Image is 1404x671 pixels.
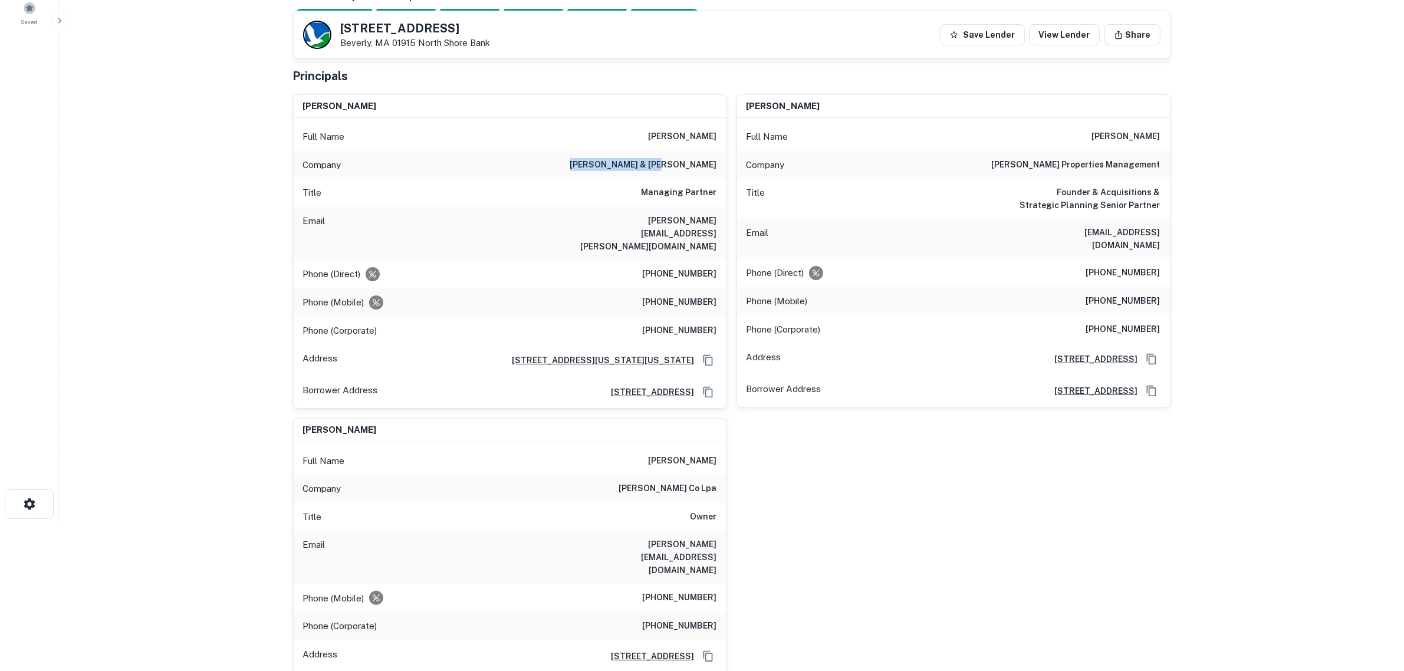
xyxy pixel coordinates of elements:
[691,510,717,524] h6: Owner
[1086,294,1160,308] h6: [PHONE_NUMBER]
[303,619,377,633] p: Phone (Corporate)
[622,9,715,27] div: AI fulfillment process complete.
[992,158,1160,172] h6: [PERSON_NAME] properties management
[1092,130,1160,144] h6: [PERSON_NAME]
[643,619,717,633] h6: [PHONE_NUMBER]
[619,482,717,496] h6: [PERSON_NAME] co lpa
[699,351,717,369] button: Copy Address
[643,324,717,338] h6: [PHONE_NUMBER]
[494,9,563,27] div: Principals found, AI now looking for contact information...
[293,67,348,85] h5: Principals
[649,130,717,144] h6: [PERSON_NAME]
[570,158,717,172] h6: [PERSON_NAME] & [PERSON_NAME]
[419,38,491,48] a: North Shore Bank
[21,17,38,27] span: Saved
[303,482,341,496] p: Company
[1019,186,1160,212] h6: Founder & Acquisitions & Strategic Planning Senior Partner
[1086,266,1160,280] h6: [PHONE_NUMBER]
[1045,384,1138,397] a: [STREET_ADDRESS]
[303,295,364,310] p: Phone (Mobile)
[643,295,717,310] h6: [PHONE_NUMBER]
[747,266,804,280] p: Phone (Direct)
[303,158,341,172] p: Company
[303,591,364,606] p: Phone (Mobile)
[303,351,338,369] p: Address
[1086,323,1160,337] h6: [PHONE_NUMBER]
[1345,539,1404,596] iframe: Chat Widget
[558,9,627,27] div: Principals found, still searching for contact information. This may take time...
[747,350,781,368] p: Address
[303,454,345,468] p: Full Name
[576,214,717,253] h6: [PERSON_NAME][EMAIL_ADDRESS][PERSON_NAME][DOMAIN_NAME]
[747,294,808,308] p: Phone (Mobile)
[643,267,717,281] h6: [PHONE_NUMBER]
[576,538,717,577] h6: [PERSON_NAME][EMAIL_ADDRESS][DOMAIN_NAME]
[747,382,821,400] p: Borrower Address
[279,9,367,27] div: Sending borrower request to AI...
[367,9,436,27] div: Your request is received and processing...
[341,22,491,34] h5: [STREET_ADDRESS]
[642,186,717,200] h6: Managing Partner
[643,591,717,605] h6: [PHONE_NUMBER]
[699,383,717,401] button: Copy Address
[303,267,361,281] p: Phone (Direct)
[303,383,378,401] p: Borrower Address
[747,226,769,252] p: Email
[303,100,377,113] h6: [PERSON_NAME]
[1030,24,1100,45] a: View Lender
[747,130,788,144] p: Full Name
[649,454,717,468] h6: [PERSON_NAME]
[1143,350,1160,368] button: Copy Address
[303,538,325,577] p: Email
[430,9,499,27] div: Documents found, AI parsing details...
[747,186,765,212] p: Title
[503,354,695,367] a: [STREET_ADDRESS][US_STATE][US_STATE]
[1104,24,1160,45] button: Share
[303,214,325,253] p: Email
[369,591,383,605] div: Requests to not be contacted at this number
[303,324,377,338] p: Phone (Corporate)
[366,267,380,281] div: Requests to not be contacted at this number
[699,647,717,665] button: Copy Address
[602,650,695,663] a: [STREET_ADDRESS]
[1045,353,1138,366] a: [STREET_ADDRESS]
[341,38,491,48] p: Beverly, MA 01915
[303,130,345,144] p: Full Name
[1019,226,1160,252] h6: [EMAIL_ADDRESS][DOMAIN_NAME]
[303,423,377,437] h6: [PERSON_NAME]
[602,386,695,399] a: [STREET_ADDRESS]
[303,510,322,524] p: Title
[303,647,338,665] p: Address
[369,295,383,310] div: Requests to not be contacted at this number
[809,266,823,280] div: Requests to not be contacted at this number
[747,323,821,337] p: Phone (Corporate)
[303,186,322,200] p: Title
[1143,382,1160,400] button: Copy Address
[940,24,1025,45] button: Save Lender
[747,158,785,172] p: Company
[747,100,820,113] h6: [PERSON_NAME]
